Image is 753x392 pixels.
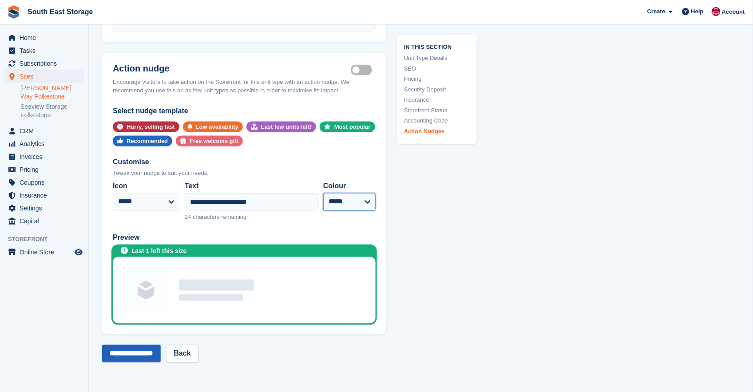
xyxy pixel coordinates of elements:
[166,345,198,363] a: Back
[20,103,84,119] a: Seaview Storage Folkestone
[351,69,376,71] label: Is active
[4,57,84,70] a: menu
[20,189,73,202] span: Insurance
[404,85,470,94] a: Security Deposit
[113,181,179,192] label: Icon
[20,215,73,227] span: Capital
[404,64,470,73] a: SEO
[20,125,73,137] span: CRM
[113,136,172,147] button: Recommended
[647,7,665,16] span: Create
[127,136,168,147] div: Recommended
[320,122,375,132] button: Most popular
[113,63,351,74] h2: Action nudge
[404,127,470,135] a: Action Nudges
[113,157,376,168] div: Customise
[20,163,73,176] span: Pricing
[131,247,186,256] div: Last 1 left this size
[176,136,243,147] button: Free welcome gift
[113,122,179,132] button: Hurry, selling fast
[4,163,84,176] a: menu
[4,176,84,189] a: menu
[20,138,73,150] span: Analytics
[404,54,470,63] a: Unit Type Details
[8,235,88,244] span: Storefront
[185,214,191,221] span: 24
[20,150,73,163] span: Invoices
[7,5,20,19] img: stora-icon-8386f47178a22dfd0bd8f6a31ec36ba5ce8667c1dd55bd0f319d3a0aa187defe.svg
[113,233,376,243] div: Preview
[404,106,470,115] a: Storefront Status
[691,7,704,16] span: Help
[20,176,73,189] span: Coupons
[4,202,84,214] a: menu
[113,78,376,95] div: Encourage visitors to take action on the Storefront for this unit type with an action nudge. We r...
[712,7,721,16] img: Roger Norris
[404,116,470,125] a: Accounting Code
[20,202,73,214] span: Settings
[20,32,73,44] span: Home
[73,247,84,257] a: Preview store
[124,268,168,313] img: Unit group image placeholder
[722,8,745,16] span: Account
[404,42,470,50] span: In this section
[4,215,84,227] a: menu
[4,246,84,258] a: menu
[196,122,238,132] div: Low availability
[4,150,84,163] a: menu
[20,246,73,258] span: Online Store
[20,70,73,83] span: Sites
[4,70,84,83] a: menu
[113,106,376,116] div: Select nudge template
[4,32,84,44] a: menu
[183,122,243,132] button: Low availability
[404,95,470,104] a: Insurance
[261,122,312,132] div: Last few units left!
[4,44,84,57] a: menu
[24,4,97,19] a: South East Storage
[404,75,470,83] a: Pricing
[20,84,84,101] a: [PERSON_NAME] Way Folkestone
[127,122,175,132] div: Hurry, selling fast
[113,169,376,178] div: Tweak your nudge to suit your needs.
[246,122,316,132] button: Last few units left!
[20,57,73,70] span: Subscriptions
[4,138,84,150] a: menu
[20,44,73,57] span: Tasks
[185,181,318,192] label: Text
[193,214,246,221] span: characters remaining
[4,189,84,202] a: menu
[4,125,84,137] a: menu
[190,136,238,147] div: Free welcome gift
[323,181,376,192] label: Colour
[334,122,371,132] div: Most popular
